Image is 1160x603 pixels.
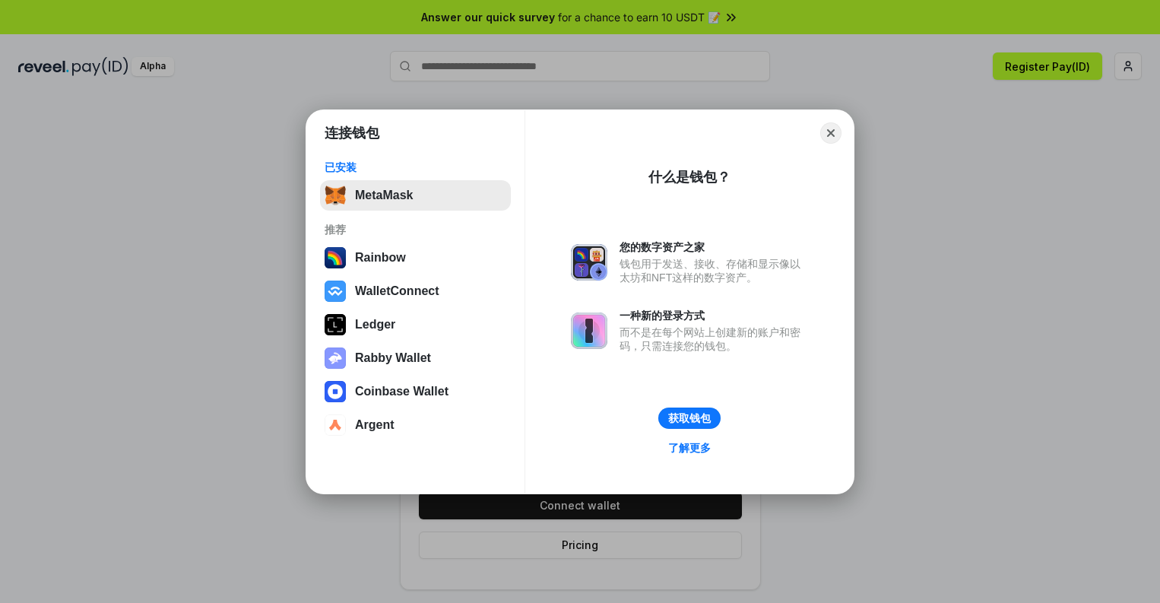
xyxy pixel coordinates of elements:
div: MetaMask [355,189,413,202]
h1: 连接钱包 [325,124,379,142]
div: Rabby Wallet [355,351,431,365]
div: 而不是在每个网站上创建新的账户和密码，只需连接您的钱包。 [620,325,808,353]
div: 推荐 [325,223,506,236]
div: 了解更多 [668,441,711,455]
img: svg+xml,%3Csvg%20xmlns%3D%22http%3A%2F%2Fwww.w3.org%2F2000%2Fsvg%22%20fill%3D%22none%22%20viewBox... [325,348,346,369]
img: svg+xml,%3Csvg%20xmlns%3D%22http%3A%2F%2Fwww.w3.org%2F2000%2Fsvg%22%20fill%3D%22none%22%20viewBox... [571,313,607,349]
img: svg+xml,%3Csvg%20width%3D%22120%22%20height%3D%22120%22%20viewBox%3D%220%200%20120%20120%22%20fil... [325,247,346,268]
img: svg+xml,%3Csvg%20width%3D%2228%22%20height%3D%2228%22%20viewBox%3D%220%200%2028%2028%22%20fill%3D... [325,414,346,436]
div: 什么是钱包？ [648,168,731,186]
div: WalletConnect [355,284,439,298]
button: WalletConnect [320,276,511,306]
button: Rainbow [320,243,511,273]
div: Ledger [355,318,395,332]
img: svg+xml,%3Csvg%20fill%3D%22none%22%20height%3D%2233%22%20viewBox%3D%220%200%2035%2033%22%20width%... [325,185,346,206]
div: Coinbase Wallet [355,385,448,398]
a: 了解更多 [659,438,720,458]
img: svg+xml,%3Csvg%20xmlns%3D%22http%3A%2F%2Fwww.w3.org%2F2000%2Fsvg%22%20fill%3D%22none%22%20viewBox... [571,244,607,281]
button: Argent [320,410,511,440]
button: Ledger [320,309,511,340]
button: MetaMask [320,180,511,211]
div: Argent [355,418,395,432]
div: 一种新的登录方式 [620,309,808,322]
img: svg+xml,%3Csvg%20width%3D%2228%22%20height%3D%2228%22%20viewBox%3D%220%200%2028%2028%22%20fill%3D... [325,381,346,402]
img: svg+xml,%3Csvg%20width%3D%2228%22%20height%3D%2228%22%20viewBox%3D%220%200%2028%2028%22%20fill%3D... [325,281,346,302]
div: 获取钱包 [668,411,711,425]
button: 获取钱包 [658,408,721,429]
button: Coinbase Wallet [320,376,511,407]
div: 已安装 [325,160,506,174]
div: Rainbow [355,251,406,265]
div: 您的数字资产之家 [620,240,808,254]
button: Rabby Wallet [320,343,511,373]
img: svg+xml,%3Csvg%20xmlns%3D%22http%3A%2F%2Fwww.w3.org%2F2000%2Fsvg%22%20width%3D%2228%22%20height%3... [325,314,346,335]
div: 钱包用于发送、接收、存储和显示像以太坊和NFT这样的数字资产。 [620,257,808,284]
button: Close [820,122,841,144]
